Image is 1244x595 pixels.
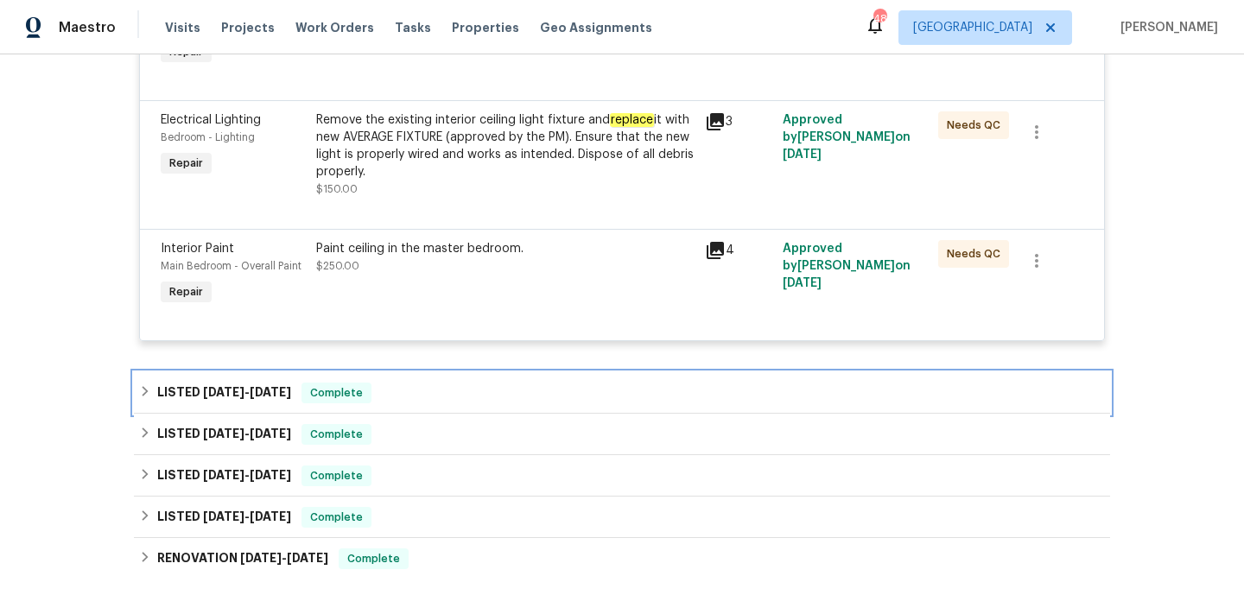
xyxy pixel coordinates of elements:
[240,552,282,564] span: [DATE]
[316,261,359,271] span: $250.00
[162,155,210,172] span: Repair
[203,469,244,481] span: [DATE]
[873,10,885,28] div: 48
[783,277,822,289] span: [DATE]
[395,22,431,34] span: Tasks
[59,19,116,36] span: Maestro
[610,113,654,127] em: replace
[240,552,328,564] span: -
[134,455,1110,497] div: LISTED [DATE]-[DATE]Complete
[203,427,291,440] span: -
[157,548,328,569] h6: RENOVATION
[165,19,200,36] span: Visits
[705,240,772,261] div: 4
[157,383,291,403] h6: LISTED
[203,510,291,522] span: -
[303,384,370,402] span: Complete
[783,114,911,161] span: Approved by [PERSON_NAME] on
[540,19,652,36] span: Geo Assignments
[134,538,1110,579] div: RENOVATION [DATE]-[DATE]Complete
[157,507,291,528] h6: LISTED
[250,427,291,440] span: [DATE]
[161,243,234,255] span: Interior Paint
[452,19,519,36] span: Properties
[203,469,291,481] span: -
[303,467,370,484] span: Complete
[157,424,291,445] h6: LISTED
[913,19,1032,36] span: [GEOGRAPHIC_DATA]
[316,240,695,257] div: Paint ceiling in the master bedroom.
[705,111,772,132] div: 3
[1114,19,1218,36] span: [PERSON_NAME]
[203,427,244,440] span: [DATE]
[203,386,244,398] span: [DATE]
[134,372,1110,414] div: LISTED [DATE]-[DATE]Complete
[303,509,370,526] span: Complete
[295,19,374,36] span: Work Orders
[947,117,1007,134] span: Needs QC
[161,114,261,126] span: Electrical Lighting
[221,19,275,36] span: Projects
[783,149,822,161] span: [DATE]
[316,111,695,180] div: Remove the existing interior ceiling light fixture and it with new AVERAGE FIXTURE (approved by t...
[250,386,291,398] span: [DATE]
[157,465,291,486] h6: LISTED
[947,245,1007,263] span: Needs QC
[203,510,244,522] span: [DATE]
[287,552,328,564] span: [DATE]
[203,386,291,398] span: -
[161,132,255,142] span: Bedroom - Lighting
[783,243,911,289] span: Approved by [PERSON_NAME] on
[134,497,1110,538] div: LISTED [DATE]-[DATE]Complete
[250,510,291,522] span: [DATE]
[316,184,358,194] span: $150.00
[134,414,1110,455] div: LISTED [DATE]-[DATE]Complete
[250,469,291,481] span: [DATE]
[162,283,210,301] span: Repair
[161,261,301,271] span: Main Bedroom - Overall Paint
[340,550,407,567] span: Complete
[303,426,370,443] span: Complete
